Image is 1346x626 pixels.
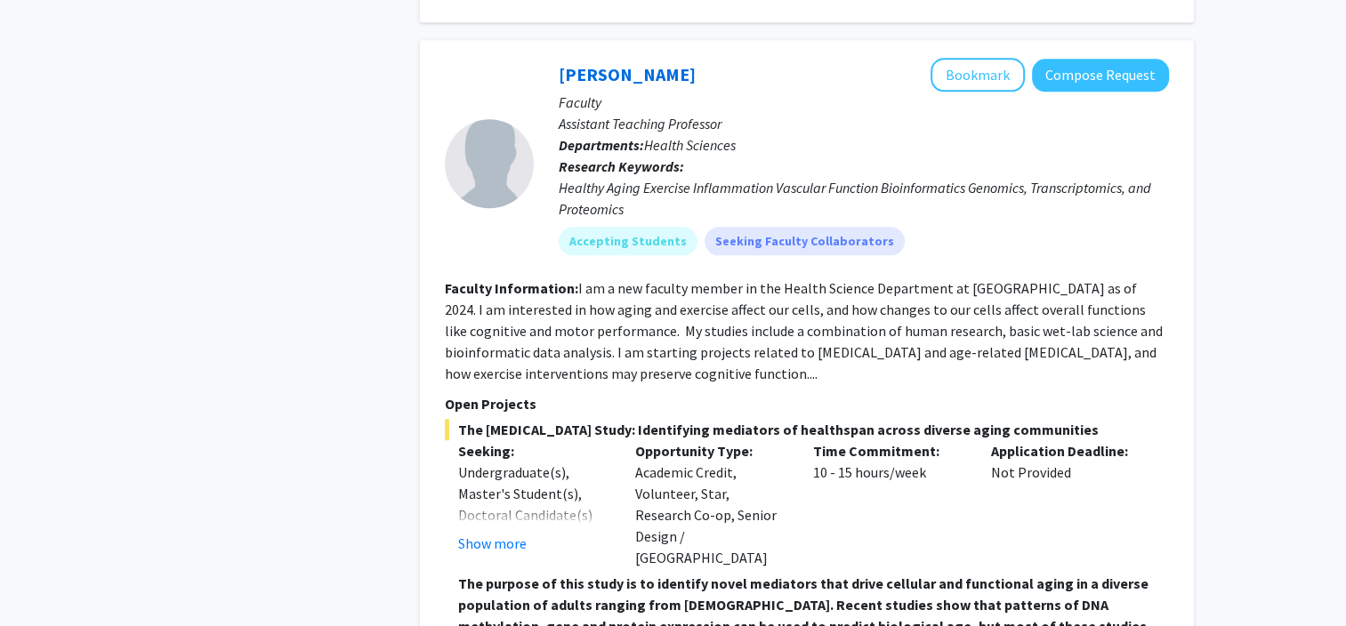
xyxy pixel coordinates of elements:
[559,157,684,175] b: Research Keywords:
[800,440,978,568] div: 10 - 15 hours/week
[458,533,527,554] button: Show more
[13,546,76,613] iframe: Chat
[644,136,736,154] span: Health Sciences
[978,440,1156,568] div: Not Provided
[458,461,609,568] div: Undergraduate(s), Master's Student(s), Doctoral Candidate(s) (PhD, MD, DMD, PharmD, etc.)
[445,279,578,297] b: Faculty Information:
[445,393,1169,414] p: Open Projects
[931,58,1025,92] button: Add Meghan Smith to Bookmarks
[559,113,1169,134] p: Assistant Teaching Professor
[813,440,964,461] p: Time Commitment:
[559,63,696,85] a: [PERSON_NAME]
[991,440,1142,461] p: Application Deadline:
[559,136,644,154] b: Departments:
[635,440,786,461] p: Opportunity Type:
[559,177,1169,220] div: Healthy Aging Exercise Inflammation Vascular Function Bioinformatics Genomics, Transcriptomics, a...
[458,440,609,461] p: Seeking:
[445,279,1163,382] fg-read-more: I am a new faculty member in the Health Science Department at [GEOGRAPHIC_DATA] as of 2024. I am ...
[622,440,800,568] div: Academic Credit, Volunteer, Star, Research Co-op, Senior Design / [GEOGRAPHIC_DATA]
[705,227,905,255] mat-chip: Seeking Faculty Collaborators
[1032,59,1169,92] button: Compose Request to Meghan Smith
[559,227,697,255] mat-chip: Accepting Students
[445,419,1169,440] span: The [MEDICAL_DATA] Study: Identifying mediators of healthspan across diverse aging communities
[559,92,1169,113] p: Faculty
